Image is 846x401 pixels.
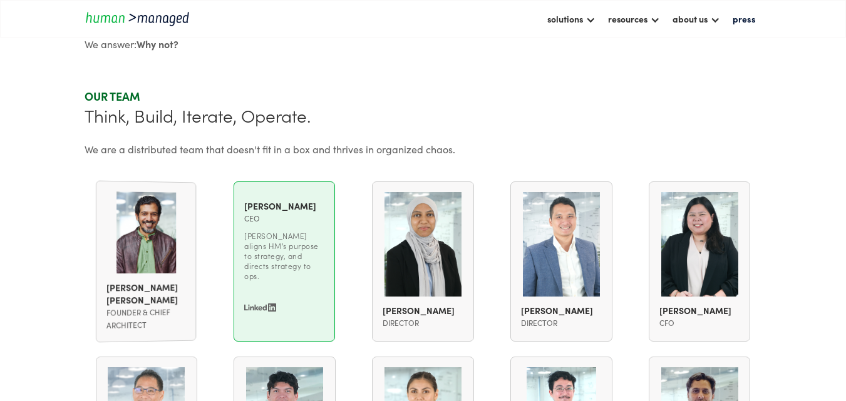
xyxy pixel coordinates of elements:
[659,317,740,329] div: CFO
[244,212,324,225] div: CEO
[608,11,647,26] div: resources
[383,317,463,329] div: director
[244,200,324,212] div: [PERSON_NAME]
[85,89,761,104] div: Our team
[726,8,761,29] a: press
[137,37,178,51] strong: Why not?
[244,192,324,325] a: [PERSON_NAME]CEO[PERSON_NAME] aligns HM's purpose to strategy, and directs strategy to ops.LinkedIn
[673,11,708,26] div: about us
[244,303,276,312] img: LinkedIn
[85,10,197,27] a: home
[106,281,186,307] div: [PERSON_NAME] [PERSON_NAME]
[244,231,324,281] p: [PERSON_NAME] aligns HM's purpose to strategy, and directs strategy to ops.
[547,11,583,26] div: solutions
[106,306,186,332] div: Founder & Chief Architect
[383,304,463,317] div: [PERSON_NAME]
[85,104,761,126] div: Think, Build, Iterate, Operate.
[521,304,601,317] div: [PERSON_NAME]
[521,317,601,329] div: Director
[659,304,740,317] div: [PERSON_NAME]
[541,8,602,29] div: solutions
[602,8,666,29] div: resources
[666,8,726,29] div: about us
[85,141,761,156] div: We are a distributed team that doesn't fit in a box and thrives in organized chaos.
